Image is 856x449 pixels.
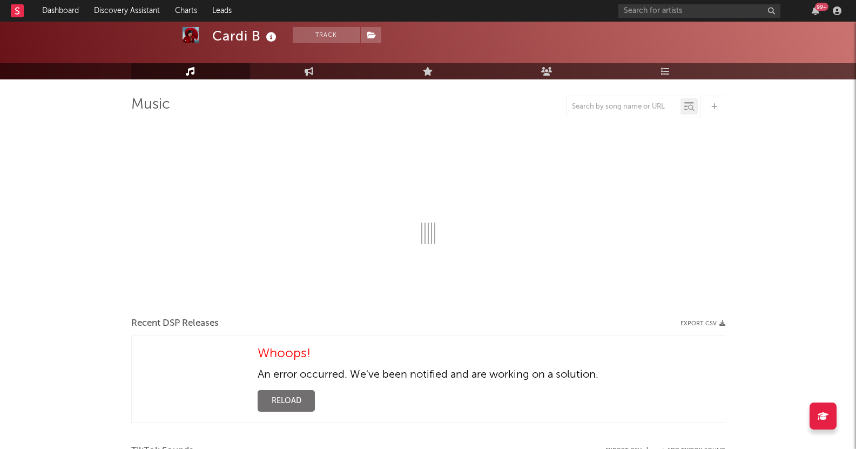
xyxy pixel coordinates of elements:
[293,27,360,43] button: Track
[258,347,598,360] h1: Whoops!
[618,4,780,18] input: Search for artists
[812,6,819,15] button: 99+
[815,3,828,11] div: 99 +
[258,390,315,412] button: Reload
[567,103,680,111] input: Search by song name or URL
[258,347,598,381] div: An error occurred. We've been notified and are working on a solution.
[131,317,219,330] span: Recent DSP Releases
[680,320,725,327] button: Export CSV
[212,27,279,45] div: Cardi B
